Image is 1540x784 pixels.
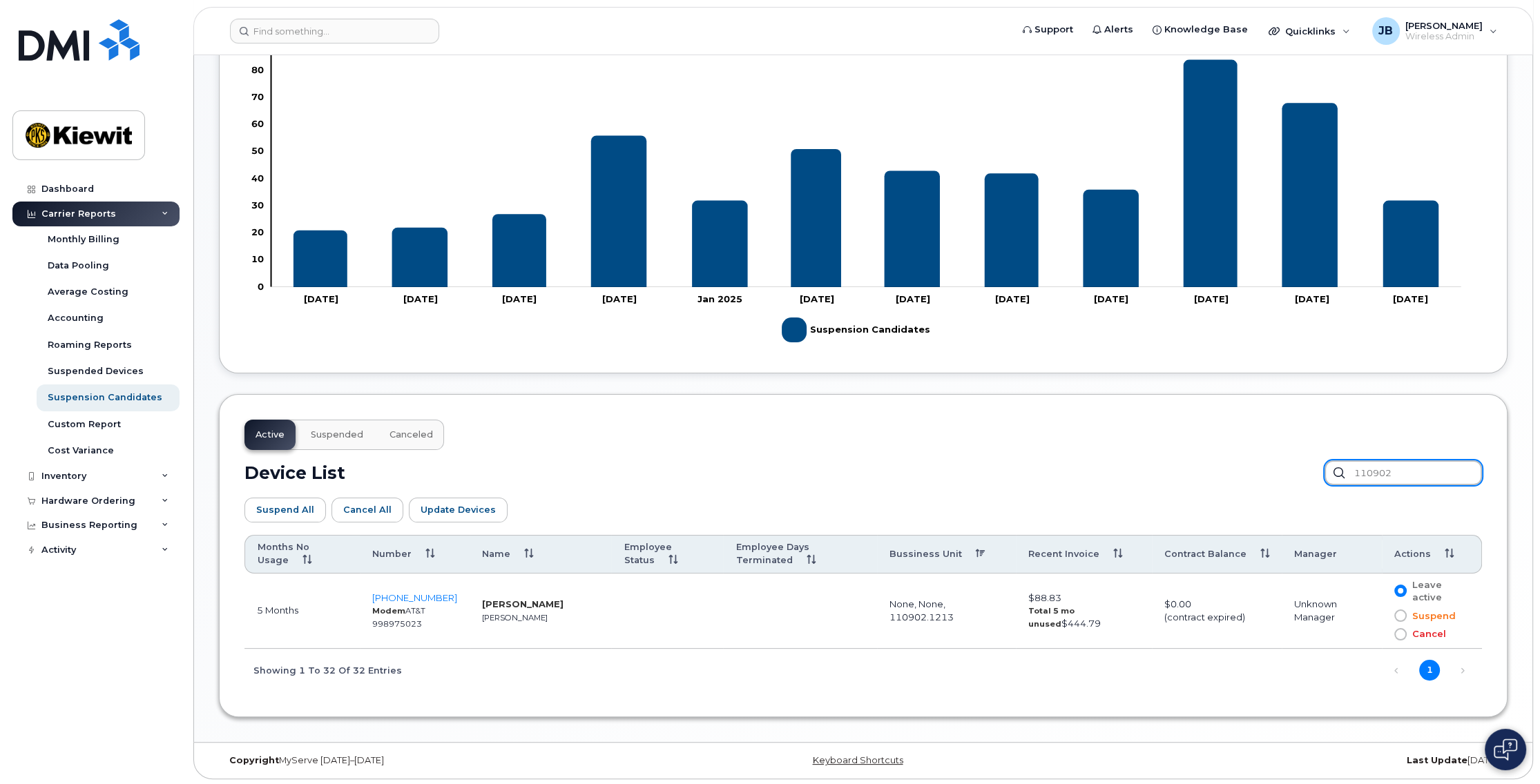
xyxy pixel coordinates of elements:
[1078,755,1508,766] div: [DATE]
[1405,20,1483,31] span: [PERSON_NAME]
[244,658,402,681] div: Showing 1 to 32 of 32 entries
[1152,574,1282,649] td: $0.00
[1028,606,1075,629] strong: Total 5 mo unused
[251,226,264,237] tspan: 20
[723,535,877,574] th: Employee Days Terminated: activate to sort column ascending
[251,91,264,102] tspan: 70
[502,293,537,304] tspan: [DATE]
[1152,535,1282,574] th: Contract Balance: activate to sort column ascending
[256,503,314,516] span: Suspend All
[251,119,264,130] tspan: 60
[343,503,392,516] span: Cancel All
[994,293,1029,304] tspan: [DATE]
[1104,23,1133,37] span: Alerts
[1282,574,1382,649] td: Unknown Manager
[251,199,264,210] tspan: 30
[1034,23,1073,37] span: Support
[1164,611,1245,623] span: (contract expired)
[1407,755,1467,765] strong: Last Update
[251,173,264,184] tspan: 40
[251,254,264,265] tspan: 10
[1093,293,1128,304] tspan: [DATE]
[1285,26,1336,37] span: Quicklinks
[1378,23,1393,39] span: JB
[482,613,548,623] small: [PERSON_NAME]
[1325,460,1482,485] input: Search Device List...
[1407,578,1465,604] span: Leave active
[1494,738,1517,761] img: Open chat
[697,293,742,304] tspan: Jan 2025
[251,37,1461,349] g: Chart
[244,498,326,522] button: Suspend All
[244,535,360,574] th: Months No Usage: activate to sort column ascending
[601,293,636,304] tspan: [DATE]
[244,574,360,649] td: 5 Months
[372,606,405,616] strong: Modem
[812,755,903,765] a: Keyboard Shortcuts
[611,535,723,574] th: Employee Status: activate to sort column ascending
[1393,293,1427,304] tspan: [DATE]
[1382,535,1482,574] th: Actions: activate to sort column ascending
[229,755,279,765] strong: Copyright
[782,312,930,348] g: Suspension Candidates
[244,462,345,483] h2: Device List
[470,535,611,574] th: Name: activate to sort column ascending
[482,598,564,609] strong: [PERSON_NAME]
[251,64,264,75] tspan: 80
[1295,293,1329,304] tspan: [DATE]
[1405,31,1483,42] span: Wireless Admin
[403,293,438,304] tspan: [DATE]
[311,429,363,440] span: Suspended
[389,429,433,440] span: Canceled
[1282,535,1382,574] th: Manager
[1407,627,1446,640] span: Cancel
[219,755,648,766] div: MyServe [DATE]–[DATE]
[1419,660,1440,680] a: 1
[1193,293,1228,304] tspan: [DATE]
[799,293,834,304] tspan: [DATE]
[258,281,264,292] tspan: 0
[360,535,470,574] th: Number: activate to sort column ascending
[1013,16,1083,43] a: Support
[877,574,1016,649] td: None, None, 110902.1213
[421,503,496,516] span: Update Devices
[1164,23,1248,37] span: Knowledge Base
[1016,574,1151,649] td: $88.83 $444.79
[1363,17,1507,45] div: Jennifer Brisolara
[409,498,508,522] button: Update Devices
[1083,16,1143,43] a: Alerts
[1386,660,1407,681] a: Previous
[1407,609,1456,623] span: Suspend
[230,19,439,43] input: Find something...
[251,146,264,157] tspan: 50
[782,312,930,348] g: Legend
[372,592,457,603] a: [PHONE_NUMBER]
[372,606,425,629] small: AT&T 998975023
[1016,535,1151,574] th: Recent Invoice: activate to sort column ascending
[331,498,403,522] button: Cancel All
[895,293,930,304] tspan: [DATE]
[1452,660,1473,681] a: Next
[1143,16,1258,43] a: Knowledge Base
[304,293,338,304] tspan: [DATE]
[1259,17,1360,45] div: Quicklinks
[877,535,1016,574] th: Bussiness Unit: activate to sort column descending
